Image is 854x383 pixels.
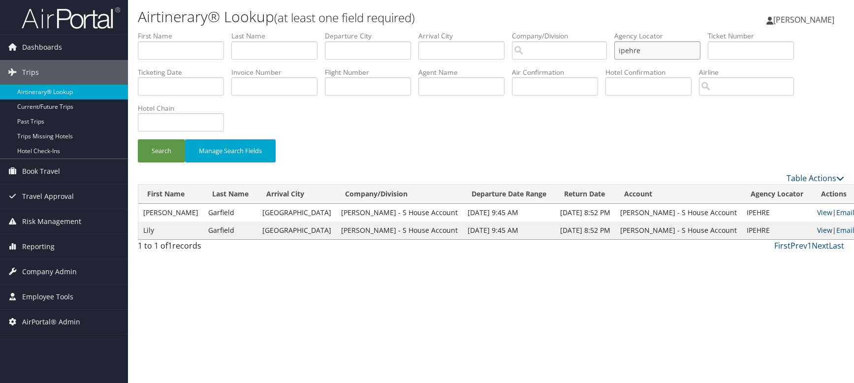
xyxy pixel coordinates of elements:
[325,67,418,77] label: Flight Number
[203,204,257,222] td: Garfield
[22,285,73,309] span: Employee Tools
[742,185,812,204] th: Agency Locator: activate to sort column ascending
[138,6,609,27] h1: Airtinerary® Lookup
[22,35,62,60] span: Dashboards
[615,185,742,204] th: Account: activate to sort column ascending
[231,67,325,77] label: Invoice Number
[463,185,555,204] th: Departure Date Range: activate to sort column ascending
[418,31,512,41] label: Arrival City
[463,204,555,222] td: [DATE] 9:45 AM
[138,222,203,239] td: Lily
[185,139,276,162] button: Manage Search Fields
[773,14,834,25] span: [PERSON_NAME]
[807,240,812,251] a: 1
[791,240,807,251] a: Prev
[138,67,231,77] label: Ticketing Date
[742,204,812,222] td: IPEHRE
[418,67,512,77] label: Agent Name
[336,204,463,222] td: [PERSON_NAME] - S House Account
[203,185,257,204] th: Last Name: activate to sort column ascending
[138,240,303,256] div: 1 to 1 of records
[22,6,120,30] img: airportal-logo.png
[555,185,615,204] th: Return Date: activate to sort column ascending
[22,234,55,259] span: Reporting
[138,204,203,222] td: [PERSON_NAME]
[817,208,832,217] a: View
[555,222,615,239] td: [DATE] 8:52 PM
[138,31,231,41] label: First Name
[138,139,185,162] button: Search
[168,240,172,251] span: 1
[22,209,81,234] span: Risk Management
[22,159,60,184] span: Book Travel
[336,185,463,204] th: Company/Division
[325,31,418,41] label: Departure City
[138,103,231,113] label: Hotel Chain
[231,31,325,41] label: Last Name
[614,31,708,41] label: Agency Locator
[699,67,801,77] label: Airline
[605,67,699,77] label: Hotel Confirmation
[257,222,336,239] td: [GEOGRAPHIC_DATA]
[512,67,605,77] label: Air Confirmation
[615,222,742,239] td: [PERSON_NAME] - S House Account
[555,204,615,222] td: [DATE] 8:52 PM
[463,222,555,239] td: [DATE] 9:45 AM
[774,240,791,251] a: First
[22,259,77,284] span: Company Admin
[257,204,336,222] td: [GEOGRAPHIC_DATA]
[274,9,415,26] small: (at least one field required)
[512,31,614,41] label: Company/Division
[742,222,812,239] td: IPEHRE
[203,222,257,239] td: Garfield
[22,184,74,209] span: Travel Approval
[787,173,844,184] a: Table Actions
[615,204,742,222] td: [PERSON_NAME] - S House Account
[138,185,203,204] th: First Name: activate to sort column ascending
[817,225,832,235] a: View
[829,240,844,251] a: Last
[336,222,463,239] td: [PERSON_NAME] - S House Account
[22,310,80,334] span: AirPortal® Admin
[766,5,844,34] a: [PERSON_NAME]
[22,60,39,85] span: Trips
[812,240,829,251] a: Next
[708,31,801,41] label: Ticket Number
[257,185,336,204] th: Arrival City: activate to sort column ascending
